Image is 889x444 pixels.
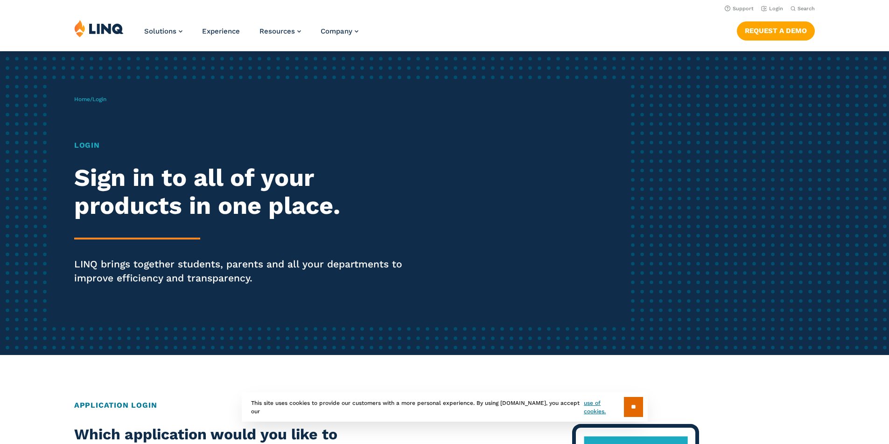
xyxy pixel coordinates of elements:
span: Resources [259,27,295,35]
span: Company [321,27,352,35]
a: Company [321,27,358,35]
a: Support [725,6,754,12]
a: use of cookies. [584,399,623,416]
a: Experience [202,27,240,35]
div: This site uses cookies to provide our customers with a more personal experience. By using [DOMAIN... [242,392,648,422]
a: Login [761,6,783,12]
a: Home [74,96,90,102]
a: Request a Demo [737,21,815,40]
nav: Primary Navigation [144,20,358,50]
h1: Login [74,140,417,151]
p: LINQ brings together students, parents and all your departments to improve efficiency and transpa... [74,257,417,285]
h2: Application Login [74,400,815,411]
span: Search [798,6,815,12]
h2: Sign in to all of your products in one place. [74,164,417,220]
nav: Button Navigation [737,20,815,40]
span: Login [92,96,106,102]
span: / [74,96,106,102]
span: Solutions [144,27,176,35]
a: Solutions [144,27,182,35]
a: Resources [259,27,301,35]
button: Open Search Bar [791,5,815,12]
img: LINQ | K‑12 Software [74,20,124,37]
